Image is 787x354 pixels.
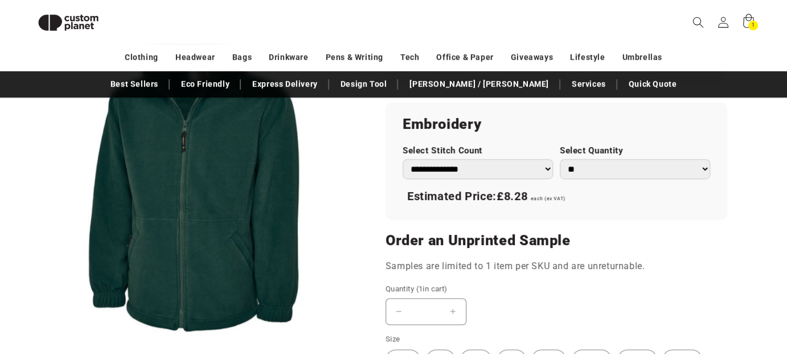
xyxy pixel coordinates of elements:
a: Drinkware [269,47,308,67]
a: Clothing [125,47,158,67]
a: Quick Quote [623,74,683,94]
a: Giveaways [511,47,553,67]
h2: Order an Unprinted Sample [386,231,727,250]
span: 1 [419,284,423,293]
label: Select Quantity [560,145,710,156]
a: Tech [400,47,419,67]
h2: Embroidery [403,115,710,133]
a: Design Tool [335,74,393,94]
img: Custom Planet [28,5,108,40]
div: Estimated Price: [403,185,710,209]
a: Pens & Writing [326,47,383,67]
a: Bags [232,47,252,67]
a: Eco Friendly [175,74,235,94]
a: Services [566,74,612,94]
a: Office & Paper [436,47,493,67]
label: Select Stitch Count [403,145,553,156]
span: 1 [752,21,755,30]
a: Headwear [175,47,215,67]
a: [PERSON_NAME] / [PERSON_NAME] [404,74,554,94]
a: Umbrellas [622,47,662,67]
legend: Size [386,333,401,345]
label: Quantity [386,283,636,295]
summary: Search [686,10,711,35]
span: ( in cart) [416,284,448,293]
iframe: Chat Widget [597,231,787,354]
media-gallery: Gallery Viewer [28,17,357,346]
span: £8.28 [497,189,527,203]
p: Samples are limited to 1 item per SKU and are unreturnable. [386,258,727,275]
a: Express Delivery [247,74,323,94]
span: each (ex VAT) [531,196,565,201]
a: Lifestyle [570,47,605,67]
a: Best Sellers [105,74,164,94]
